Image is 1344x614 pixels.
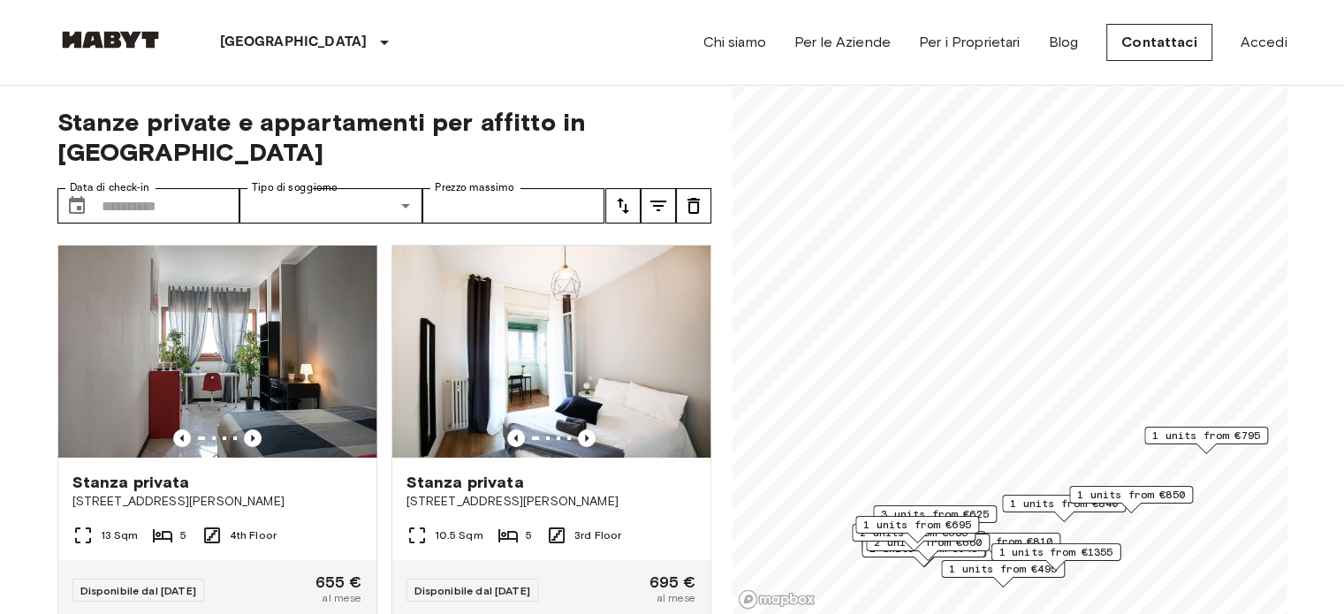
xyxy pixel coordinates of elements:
[1002,495,1126,522] div: Map marker
[220,32,368,53] p: [GEOGRAPHIC_DATA]
[72,493,362,511] span: [STREET_ADDRESS][PERSON_NAME]
[101,527,139,543] span: 13 Sqm
[855,516,979,543] div: Map marker
[252,180,338,195] label: Tipo di soggiorno
[641,188,676,224] button: tune
[58,246,376,458] img: Marketing picture of unit IT-14-009-001-01H
[1069,486,1193,513] div: Map marker
[1010,496,1118,512] span: 1 units from €840
[180,527,186,543] span: 5
[322,590,361,606] span: al mese
[866,534,990,561] div: Map marker
[945,534,1052,550] span: 2 units from €810
[881,506,989,522] span: 3 units from €625
[72,472,190,493] span: Stanza privata
[656,590,695,606] span: al mese
[70,180,149,195] label: Data di check-in
[1048,32,1078,53] a: Blog
[605,188,641,224] button: tune
[919,32,1021,53] a: Per i Proprietari
[414,584,530,597] span: Disponibile dal [DATE]
[435,180,513,195] label: Prezzo massimo
[526,527,532,543] span: 5
[574,527,621,543] span: 3rd Floor
[852,524,976,551] div: Map marker
[1106,24,1212,61] a: Contattaci
[1144,427,1268,454] div: Map marker
[991,543,1120,571] div: Map marker
[230,527,277,543] span: 4th Floor
[57,107,711,167] span: Stanze private e appartamenti per affitto in [GEOGRAPHIC_DATA]
[999,544,1112,560] span: 1 units from €1355
[874,534,982,550] span: 2 units from €660
[649,574,696,590] span: 695 €
[941,560,1065,587] div: Map marker
[702,32,765,53] a: Chi siamo
[173,429,191,447] button: Previous image
[1077,487,1185,503] span: 1 units from €850
[873,505,997,533] div: Map marker
[863,517,971,533] span: 1 units from €695
[676,188,711,224] button: tune
[937,533,1060,560] div: Map marker
[738,589,816,610] a: Mapbox logo
[57,31,163,49] img: Habyt
[392,246,710,458] img: Marketing picture of unit IT-14-109-001-005
[315,574,362,590] span: 655 €
[406,493,696,511] span: [STREET_ADDRESS][PERSON_NAME]
[794,32,891,53] a: Per le Aziende
[80,584,196,597] span: Disponibile dal [DATE]
[949,561,1057,577] span: 1 units from €495
[244,429,262,447] button: Previous image
[507,429,525,447] button: Previous image
[1152,428,1260,443] span: 1 units from €795
[406,472,524,493] span: Stanza privata
[435,527,483,543] span: 10.5 Sqm
[862,540,985,567] div: Map marker
[578,429,596,447] button: Previous image
[1241,32,1287,53] a: Accedi
[59,188,95,224] button: Choose date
